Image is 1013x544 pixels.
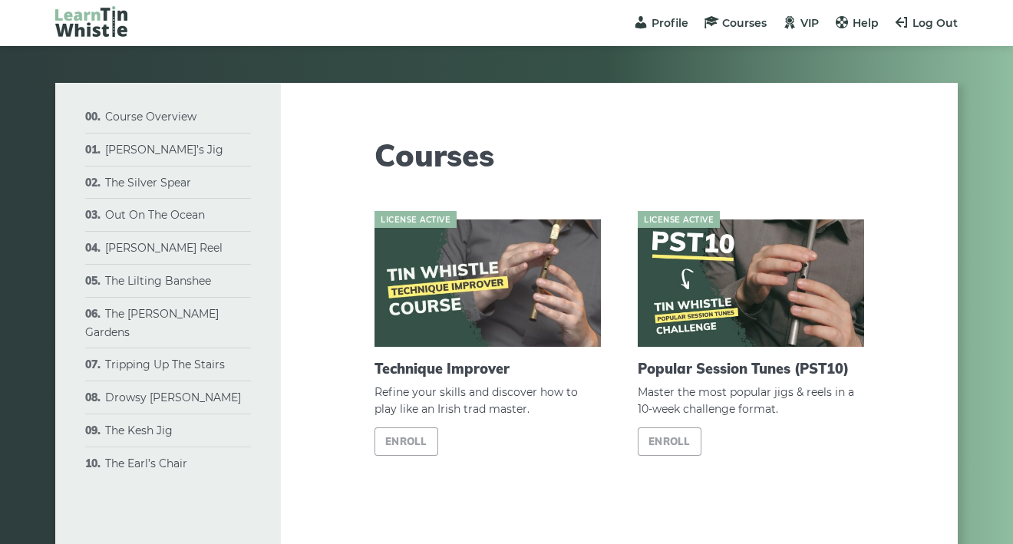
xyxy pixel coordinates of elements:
[704,16,767,30] a: Courses
[105,176,191,190] a: The Silver Spear
[800,16,819,30] span: VIP
[105,424,173,437] a: The Kesh Jig
[105,457,187,470] a: The Earl’s Chair
[633,16,688,30] a: Profile
[894,16,958,30] a: Log Out
[55,6,127,37] img: LearnTinWhistle.com
[375,384,601,419] span: Refine your skills and discover how to play like an Irish trad master.
[638,361,864,378] h2: Popular Session Tunes (PST10)
[375,219,601,347] img: course-cover-540x304.jpg
[85,307,219,339] a: The [PERSON_NAME] Gardens
[638,211,720,228] span: License active
[638,219,864,347] img: pst10-course-cover-540x304.jpg
[105,143,223,157] a: [PERSON_NAME]’s Jig
[375,137,864,173] h1: Courses
[105,110,196,124] a: Course Overview
[638,427,701,456] a: Enroll
[375,211,457,228] span: License active
[652,16,688,30] span: Profile
[105,208,205,222] a: Out On The Ocean
[912,16,958,30] span: Log Out
[722,16,767,30] span: Courses
[638,384,864,419] span: Master the most popular jigs & reels in a 10-week challenge format.
[375,427,438,456] a: Enroll
[853,16,879,30] span: Help
[105,274,211,288] a: The Lilting Banshee
[834,16,879,30] a: Help
[375,361,601,378] h2: Technique Improver
[782,16,819,30] a: VIP
[105,391,241,404] a: Drowsy [PERSON_NAME]
[105,358,225,371] a: Tripping Up The Stairs
[105,241,223,255] a: [PERSON_NAME] Reel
